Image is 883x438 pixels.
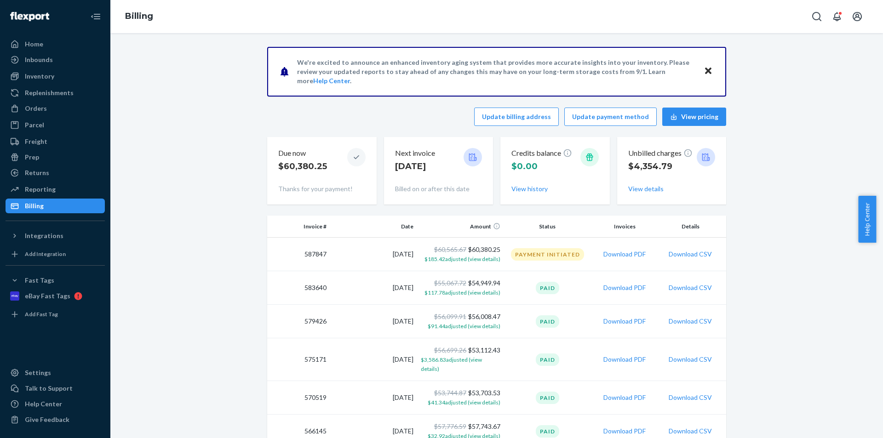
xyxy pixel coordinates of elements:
span: $91.44 adjusted (view details) [428,323,500,330]
div: Paid [536,392,559,404]
p: [DATE] [395,160,435,172]
p: $4,354.79 [628,160,693,172]
div: Settings [25,368,51,377]
span: $57,776.59 [434,422,466,430]
a: Inbounds [6,52,105,67]
th: Invoice # [267,216,330,238]
div: Paid [536,425,559,438]
button: $41.34adjusted (view details) [428,398,500,407]
div: Returns [25,168,49,177]
a: Talk to Support [6,381,105,396]
p: Thanks for your payment! [278,184,366,193]
button: Give Feedback [6,412,105,427]
button: $117.78adjusted (view details) [424,288,500,297]
div: Replenishments [25,88,74,97]
a: Freight [6,134,105,149]
td: [DATE] [330,305,417,338]
button: Download PDF [603,427,646,436]
a: Returns [6,165,105,180]
a: Billing [125,11,153,21]
span: $185.42 adjusted (view details) [424,256,500,262]
span: $60,565.67 [434,245,466,253]
span: $56,099.91 [434,313,466,320]
span: $55,067.72 [434,279,466,287]
div: Talk to Support [25,384,73,393]
p: $60,380.25 [278,160,327,172]
td: $60,380.25 [417,238,504,271]
a: Add Integration [6,247,105,262]
span: $41.34 adjusted (view details) [428,399,500,406]
th: Status [504,216,591,238]
td: [DATE] [330,338,417,381]
button: View details [628,184,664,193]
span: $56,699.26 [434,346,466,354]
td: [DATE] [330,238,417,271]
div: Prep [25,153,39,162]
a: Settings [6,365,105,380]
a: Add Fast Tag [6,307,105,322]
button: Download PDF [603,250,646,259]
div: Orders [25,104,47,113]
button: Download PDF [603,283,646,292]
td: $53,703.53 [417,381,504,415]
a: Help Center [6,397,105,411]
button: Close [702,65,714,78]
div: Paid [536,282,559,294]
td: 587847 [267,238,330,271]
button: $185.42adjusted (view details) [424,254,500,263]
td: [DATE] [330,271,417,305]
div: Add Integration [25,250,66,258]
button: Open account menu [848,7,866,26]
a: Replenishments [6,85,105,100]
p: Due now [278,148,327,159]
span: $3,586.83 adjusted (view details) [421,356,482,372]
td: $56,008.47 [417,305,504,338]
button: Open Search Box [808,7,826,26]
button: Download PDF [603,317,646,326]
div: Give Feedback [25,415,69,424]
a: Reporting [6,182,105,197]
div: Billing [25,201,44,210]
button: Download CSV [669,250,712,259]
td: [DATE] [330,381,417,415]
a: Prep [6,150,105,165]
button: Download CSV [669,393,712,402]
img: Flexport logo [10,12,49,21]
td: 570519 [267,381,330,415]
button: Update billing address [474,108,559,126]
a: Home [6,37,105,51]
div: Paid [536,315,559,328]
span: $53,744.87 [434,389,466,397]
div: Reporting [25,185,56,194]
button: Help Center [858,196,876,243]
a: Help Center [313,77,350,85]
button: Download CSV [669,317,712,326]
button: Download CSV [669,355,712,364]
button: Close Navigation [86,7,105,26]
div: Payment Initiated [511,248,584,261]
td: 579426 [267,305,330,338]
p: Next invoice [395,148,435,159]
td: 575171 [267,338,330,381]
th: Invoices [591,216,659,238]
div: Parcel [25,120,44,130]
span: $0.00 [511,161,538,171]
td: 583640 [267,271,330,305]
p: Unbilled charges [628,148,693,159]
div: Home [25,40,43,49]
button: Open notifications [828,7,846,26]
a: Billing [6,199,105,213]
p: Billed on or after this date [395,184,482,193]
button: Download PDF [603,393,646,402]
div: Integrations [25,231,63,240]
span: $117.78 adjusted (view details) [424,289,500,296]
button: View pricing [662,108,726,126]
a: Inventory [6,69,105,84]
button: Download CSV [669,283,712,292]
th: Details [659,216,726,238]
a: Orders [6,101,105,116]
button: Download CSV [669,427,712,436]
div: Paid [536,353,559,366]
button: Update payment method [564,108,657,126]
